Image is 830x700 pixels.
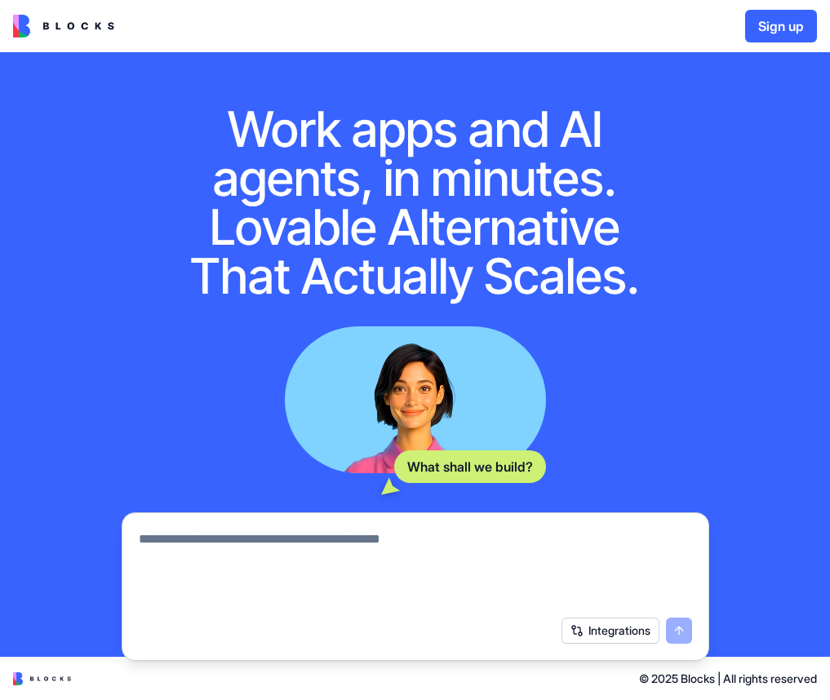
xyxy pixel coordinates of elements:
span: © 2025 Blocks | All rights reserved [639,671,817,687]
button: Sign up [745,10,817,42]
div: What shall we build? [394,450,546,483]
img: logo [13,672,71,685]
button: Integrations [561,618,659,644]
img: logo [13,15,114,38]
h1: Work apps and AI agents, in minutes. Lovable Alternative That Actually Scales. [180,104,650,300]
